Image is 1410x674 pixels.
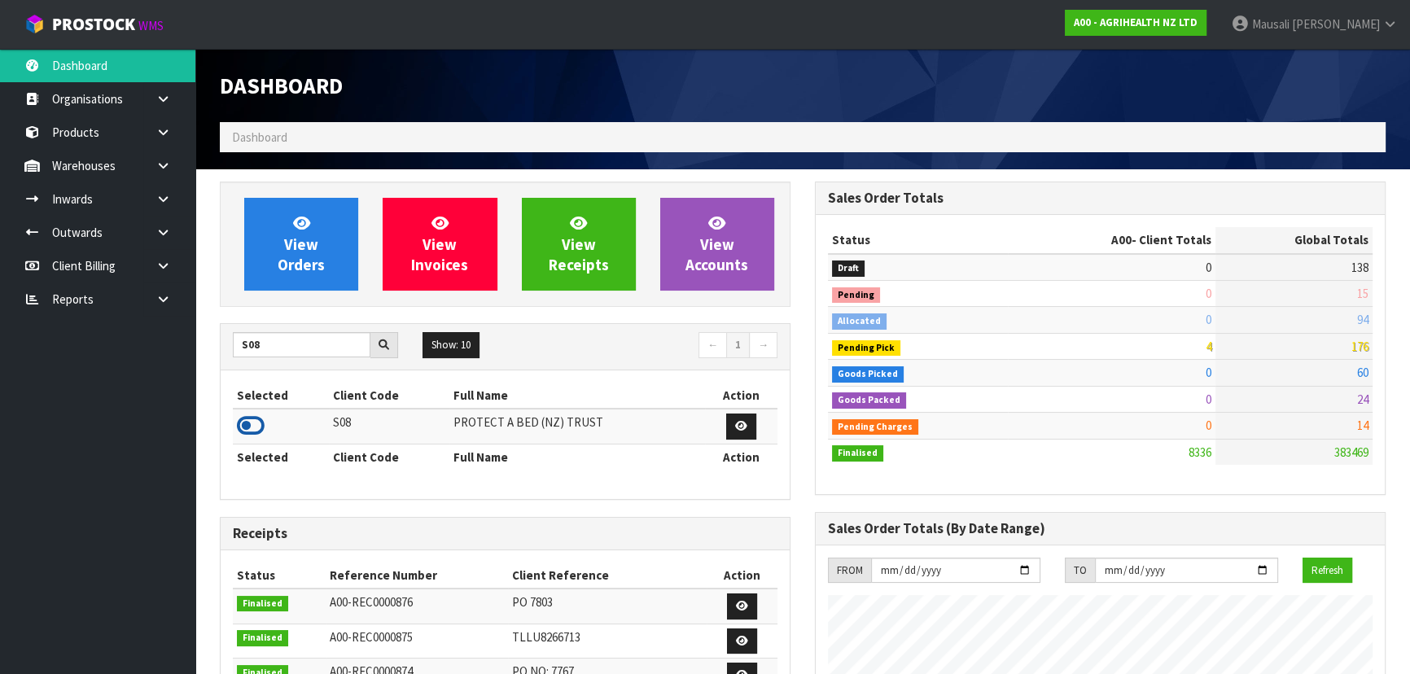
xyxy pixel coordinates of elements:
[705,444,777,470] th: Action
[832,366,904,383] span: Goods Picked
[326,562,508,589] th: Reference Number
[449,383,705,409] th: Full Name
[330,629,413,645] span: A00-REC0000875
[278,213,325,274] span: View Orders
[330,594,413,610] span: A00-REC0000876
[1206,312,1211,327] span: 0
[705,383,777,409] th: Action
[1074,15,1198,29] strong: A00 - AGRIHEALTH NZ LTD
[1206,260,1211,275] span: 0
[698,332,727,358] a: ←
[1357,418,1368,433] span: 14
[512,594,553,610] span: PO 7803
[832,392,906,409] span: Goods Packed
[423,332,479,358] button: Show: 10
[138,18,164,33] small: WMS
[1303,558,1352,584] button: Refresh
[522,198,636,291] a: ViewReceipts
[512,629,580,645] span: TLLU8266713
[518,332,778,361] nav: Page navigation
[233,383,329,409] th: Selected
[1334,444,1368,460] span: 383469
[329,409,449,444] td: S08
[237,596,288,612] span: Finalised
[508,562,707,589] th: Client Reference
[244,198,358,291] a: ViewOrders
[832,419,918,435] span: Pending Charges
[24,14,45,34] img: cube-alt.png
[1357,312,1368,327] span: 94
[52,14,135,35] span: ProStock
[828,227,1008,253] th: Status
[1357,286,1368,301] span: 15
[220,72,343,99] span: Dashboard
[383,198,497,291] a: ViewInvoices
[832,260,865,277] span: Draft
[1008,227,1215,253] th: - Client Totals
[1292,16,1380,32] span: [PERSON_NAME]
[832,340,900,357] span: Pending Pick
[1065,10,1206,36] a: A00 - AGRIHEALTH NZ LTD
[1252,16,1290,32] span: Mausali
[549,213,609,274] span: View Receipts
[1206,392,1211,407] span: 0
[685,213,748,274] span: View Accounts
[233,444,329,470] th: Selected
[1351,339,1368,354] span: 176
[1206,418,1211,433] span: 0
[1351,260,1368,275] span: 138
[828,521,1373,536] h3: Sales Order Totals (By Date Range)
[828,190,1373,206] h3: Sales Order Totals
[449,444,705,470] th: Full Name
[232,129,287,145] span: Dashboard
[329,444,449,470] th: Client Code
[749,332,777,358] a: →
[1189,444,1211,460] span: 8336
[237,630,288,646] span: Finalised
[1357,392,1368,407] span: 24
[832,445,883,462] span: Finalised
[1206,286,1211,301] span: 0
[1111,232,1132,247] span: A00
[1206,365,1211,380] span: 0
[233,562,326,589] th: Status
[1357,365,1368,380] span: 60
[832,287,880,304] span: Pending
[233,526,777,541] h3: Receipts
[1065,558,1095,584] div: TO
[726,332,750,358] a: 1
[1206,339,1211,354] span: 4
[411,213,468,274] span: View Invoices
[828,558,871,584] div: FROM
[233,332,370,357] input: Search clients
[329,383,449,409] th: Client Code
[707,562,777,589] th: Action
[1215,227,1373,253] th: Global Totals
[449,409,705,444] td: PROTECT A BED (NZ) TRUST
[660,198,774,291] a: ViewAccounts
[832,313,887,330] span: Allocated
